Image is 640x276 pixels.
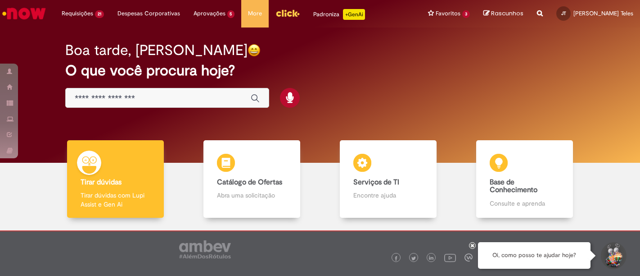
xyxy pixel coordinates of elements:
b: Catálogo de Ofertas [217,178,282,187]
div: Oi, como posso te ajudar hoje? [478,242,590,269]
span: 21 [95,10,104,18]
p: Tirar dúvidas com Lupi Assist e Gen Ai [81,191,150,209]
h2: Boa tarde, [PERSON_NAME] [65,42,248,58]
a: Tirar dúvidas Tirar dúvidas com Lupi Assist e Gen Ai [47,140,184,218]
a: Catálogo de Ofertas Abra uma solicitação [184,140,320,218]
span: More [248,9,262,18]
p: Abra uma solicitação [217,191,286,200]
img: logo_footer_workplace.png [464,253,473,262]
b: Base de Conhecimento [490,178,537,195]
h2: O que você procura hoje? [65,63,575,78]
p: Consulte e aprenda [490,199,559,208]
a: Base de Conhecimento Consulte e aprenda [456,140,593,218]
span: Requisições [62,9,93,18]
button: Iniciar Conversa de Suporte [599,242,626,269]
span: Despesas Corporativas [117,9,180,18]
span: Aprovações [194,9,225,18]
img: logo_footer_ambev_rotulo_gray.png [179,240,231,258]
div: Padroniza [313,9,365,20]
img: logo_footer_facebook.png [394,256,398,261]
span: 5 [227,10,235,18]
span: Rascunhos [491,9,523,18]
span: [PERSON_NAME] Teles [573,9,633,17]
img: happy-face.png [248,44,261,57]
b: Serviços de TI [353,178,399,187]
a: Rascunhos [483,9,523,18]
p: Encontre ajuda [353,191,423,200]
b: Tirar dúvidas [81,178,122,187]
img: logo_footer_twitter.png [411,256,416,261]
span: Favoritos [436,9,460,18]
img: click_logo_yellow_360x200.png [275,6,300,20]
span: JT [561,10,566,16]
img: ServiceNow [1,5,47,23]
span: 3 [462,10,470,18]
img: logo_footer_linkedin.png [429,256,433,261]
p: +GenAi [343,9,365,20]
a: Serviços de TI Encontre ajuda [320,140,456,218]
img: logo_footer_youtube.png [444,252,456,263]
